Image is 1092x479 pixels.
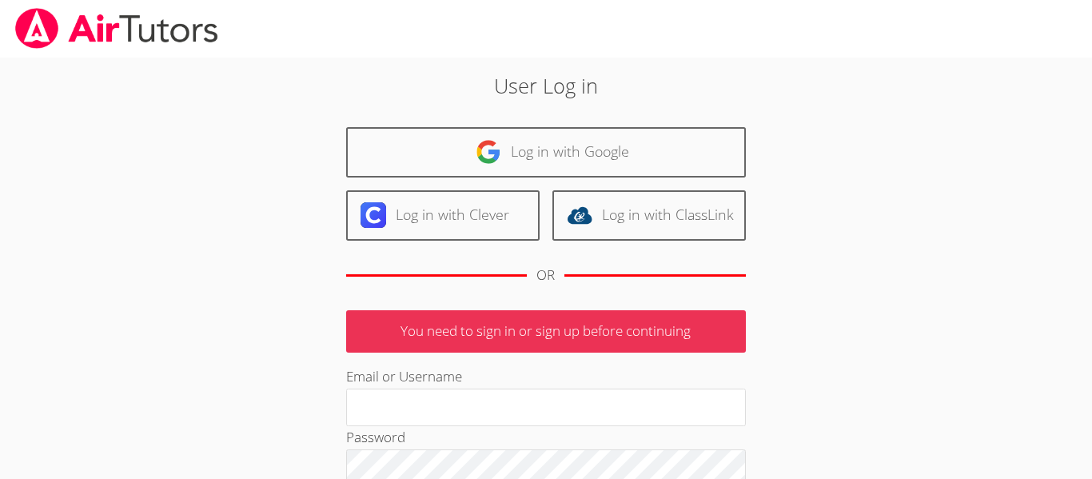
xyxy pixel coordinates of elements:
img: classlink-logo-d6bb404cc1216ec64c9a2012d9dc4662098be43eaf13dc465df04b49fa7ab582.svg [567,202,592,228]
img: google-logo-50288ca7cdecda66e5e0955fdab243c47b7ad437acaf1139b6f446037453330a.svg [476,139,501,165]
p: You need to sign in or sign up before continuing [346,310,746,353]
h2: User Log in [251,70,841,101]
img: airtutors_banner-c4298cdbf04f3fff15de1276eac7730deb9818008684d7c2e4769d2f7ddbe033.png [14,8,220,49]
a: Log in with Google [346,127,746,178]
a: Log in with ClassLink [552,190,746,241]
div: OR [536,264,555,287]
a: Log in with Clever [346,190,540,241]
label: Password [346,428,405,446]
img: clever-logo-6eab21bc6e7a338710f1a6ff85c0baf02591cd810cc4098c63d3a4b26e2feb20.svg [361,202,386,228]
label: Email or Username [346,367,462,385]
